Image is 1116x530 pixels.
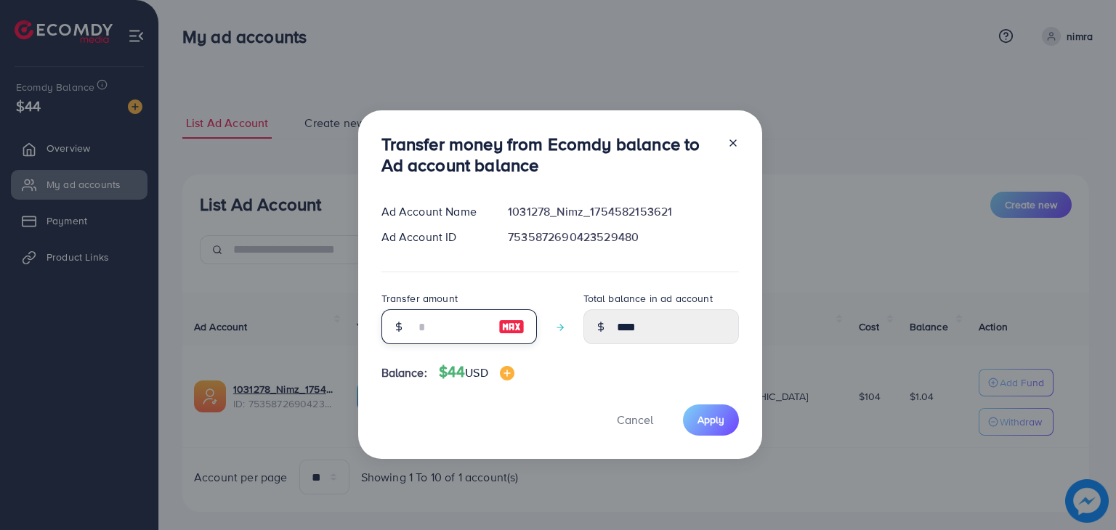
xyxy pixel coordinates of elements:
span: Apply [697,412,724,427]
button: Cancel [599,404,671,436]
span: USD [465,364,488,380]
img: image [500,366,514,380]
label: Total balance in ad account [583,291,713,306]
button: Apply [683,404,739,436]
div: Ad Account Name [370,203,497,220]
div: Ad Account ID [370,229,497,245]
div: 7535872690423529480 [496,229,750,245]
div: 1031278_Nimz_1754582153621 [496,203,750,220]
img: image [498,318,525,335]
h3: Transfer money from Ecomdy balance to Ad account balance [381,134,716,176]
span: Cancel [617,412,653,428]
label: Transfer amount [381,291,458,306]
h4: $44 [439,363,514,381]
span: Balance: [381,364,427,381]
